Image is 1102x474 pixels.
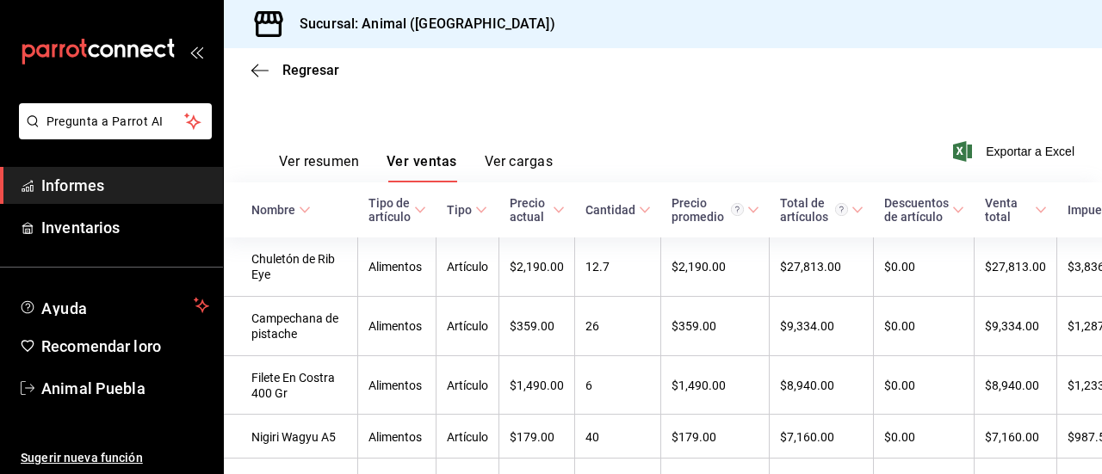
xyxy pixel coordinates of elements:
span: Descuentos de artículo [884,196,964,224]
font: $0.00 [884,320,915,334]
button: Exportar a Excel [957,141,1074,162]
font: Venta total [985,196,1018,224]
font: $9,334.00 [780,320,834,334]
svg: Precio promedio = Total artículos / cantidad [731,203,744,216]
font: $7,160.00 [780,430,834,444]
font: $2,190.00 [510,261,564,274]
font: Precio promedio [672,196,724,224]
font: Ayuda [41,299,88,317]
font: $9,334.00 [985,320,1039,334]
font: $8,940.00 [985,379,1039,392]
font: $27,813.00 [780,261,841,274]
font: Cantidad [585,203,635,217]
font: $0.00 [884,261,915,274]
font: Filete En Costra 400 Gr [251,371,335,400]
font: $27,813.00 [985,261,1046,274]
font: Ver resumen [279,153,359,169]
font: Artículo [447,430,488,444]
button: Regresar [251,62,339,78]
span: Tipo de artículo [368,196,426,224]
font: Artículo [447,320,488,334]
span: Nombre [251,203,311,217]
font: Animal Puebla [41,379,145,397]
font: $1,490.00 [672,379,726,392]
font: Tipo de artículo [368,196,411,224]
font: Recomendar loro [41,337,161,355]
font: Regresar [282,62,339,78]
svg: El total de artículos considera cambios de precios en los artículos así como costos adicionales p... [835,203,848,216]
font: Nombre [251,203,295,217]
span: Total de artículos [780,196,864,224]
font: Precio actual [510,196,545,224]
font: $1,490.00 [510,379,564,392]
font: Exportar a Excel [986,145,1074,158]
font: Alimentos [368,379,422,392]
font: Informes [41,176,104,194]
font: Sugerir nueva función [21,451,143,465]
font: 26 [585,320,599,334]
font: $7,160.00 [985,430,1039,444]
button: Pregunta a Parrot AI [19,103,212,139]
font: $2,190.00 [672,261,726,274]
span: Venta total [985,196,1047,224]
font: Campechana de pistache [251,312,338,342]
font: Inventarios [41,219,120,237]
font: Total de artículos [780,196,828,224]
font: Tipo [447,203,472,217]
span: Tipo [447,203,487,217]
font: $0.00 [884,430,915,444]
font: Ver ventas [387,153,457,169]
div: pestañas de navegación [279,152,553,182]
font: $359.00 [672,320,716,334]
font: Nigiri Wagyu A5 [251,430,336,444]
span: Cantidad [585,203,651,217]
font: $0.00 [884,379,915,392]
font: Alimentos [368,430,422,444]
font: Ver cargas [485,153,554,169]
font: 6 [585,379,592,392]
font: Descuentos de artículo [884,196,949,224]
font: Artículo [447,379,488,392]
font: Pregunta a Parrot AI [46,114,164,128]
font: 40 [585,430,599,444]
a: Pregunta a Parrot AI [12,125,212,143]
font: $8,940.00 [780,379,834,392]
font: 12.7 [585,261,610,274]
span: Precio actual [510,196,565,224]
button: abrir_cajón_menú [189,45,203,58]
span: Precio promedio [672,196,759,224]
font: Artículo [447,261,488,274]
font: $179.00 [672,430,716,444]
font: $179.00 [510,430,554,444]
font: $359.00 [510,320,554,334]
font: Sucursal: Animal ([GEOGRAPHIC_DATA]) [300,15,555,32]
font: Chuletón de Rib Eye [251,253,335,282]
font: Alimentos [368,320,422,334]
font: Alimentos [368,261,422,274]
